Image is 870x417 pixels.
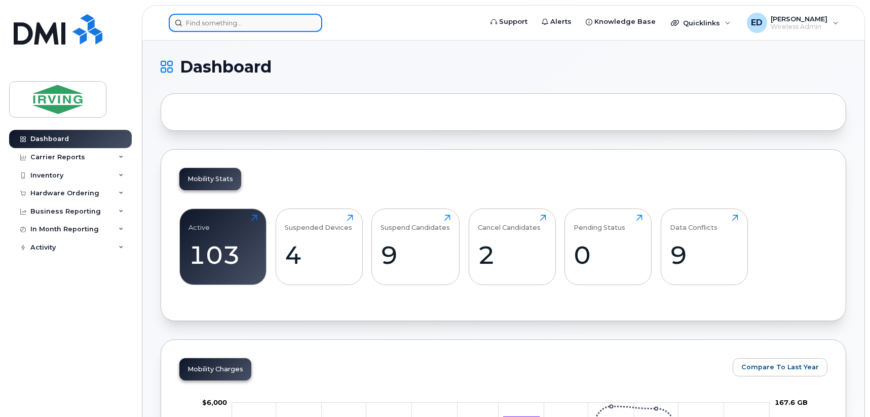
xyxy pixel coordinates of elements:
[670,215,738,280] a: Data Conflicts9
[478,240,546,270] div: 2
[574,215,642,280] a: Pending Status0
[381,215,450,280] a: Suspend Candidates9
[478,215,546,280] a: Cancel Candidates2
[285,215,352,231] div: Suspended Devices
[202,398,227,406] tspan: $6,000
[285,215,353,280] a: Suspended Devices4
[733,358,827,376] button: Compare To Last Year
[285,240,353,270] div: 4
[189,215,257,280] a: Active103
[670,240,738,270] div: 9
[189,240,257,270] div: 103
[381,240,450,270] div: 9
[381,215,450,231] div: Suspend Candidates
[670,215,717,231] div: Data Conflicts
[775,398,808,406] tspan: 167.6 GB
[189,215,210,231] div: Active
[202,398,227,406] g: $0
[478,215,541,231] div: Cancel Candidates
[741,362,819,372] span: Compare To Last Year
[180,59,272,75] span: Dashboard
[574,215,626,231] div: Pending Status
[574,240,642,270] div: 0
